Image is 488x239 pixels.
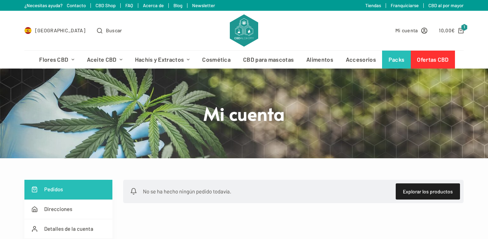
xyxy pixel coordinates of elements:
a: Newsletter [192,3,215,8]
a: Aceite CBD [80,51,129,69]
a: Ofertas CBD [411,51,455,69]
span: Buscar [106,26,122,34]
a: Acerca de [143,3,164,8]
a: ¿Necesitas ayuda? Contacto [24,3,86,8]
a: Blog [173,3,182,8]
a: Detalles de la cuenta [24,219,112,239]
a: Select Country [24,26,85,34]
a: Hachís y Extractos [129,51,196,69]
a: Direcciones [24,200,112,219]
img: CBD Alchemy [230,14,258,47]
span: [GEOGRAPHIC_DATA] [35,26,85,34]
a: Packs [382,51,411,69]
a: Accesorios [339,51,382,69]
a: CBD Shop [96,3,116,8]
a: Tiendas [365,3,381,8]
a: Carro de compra [439,26,464,34]
a: FAQ [125,3,133,8]
a: Franquiciarse [391,3,419,8]
bdi: 10,00 [439,27,455,33]
a: Flores CBD [33,51,80,69]
a: CBD al por mayor [428,3,464,8]
img: ES Flag [24,27,32,34]
button: Abrir formulario de búsqueda [97,26,122,34]
a: Mi cuenta [395,26,428,34]
span: 1 [461,24,468,31]
a: Alimentos [300,51,340,69]
a: Cosmética [196,51,237,69]
span: € [451,27,455,33]
div: No se ha hecho ningún pedido todavía. [123,180,464,203]
h1: Mi cuenta [110,102,379,125]
nav: Menú de cabecera [33,51,455,69]
a: Pedidos [24,180,112,200]
span: Mi cuenta [395,26,418,34]
a: Explorar los productos [396,183,460,200]
a: CBD para mascotas [237,51,300,69]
